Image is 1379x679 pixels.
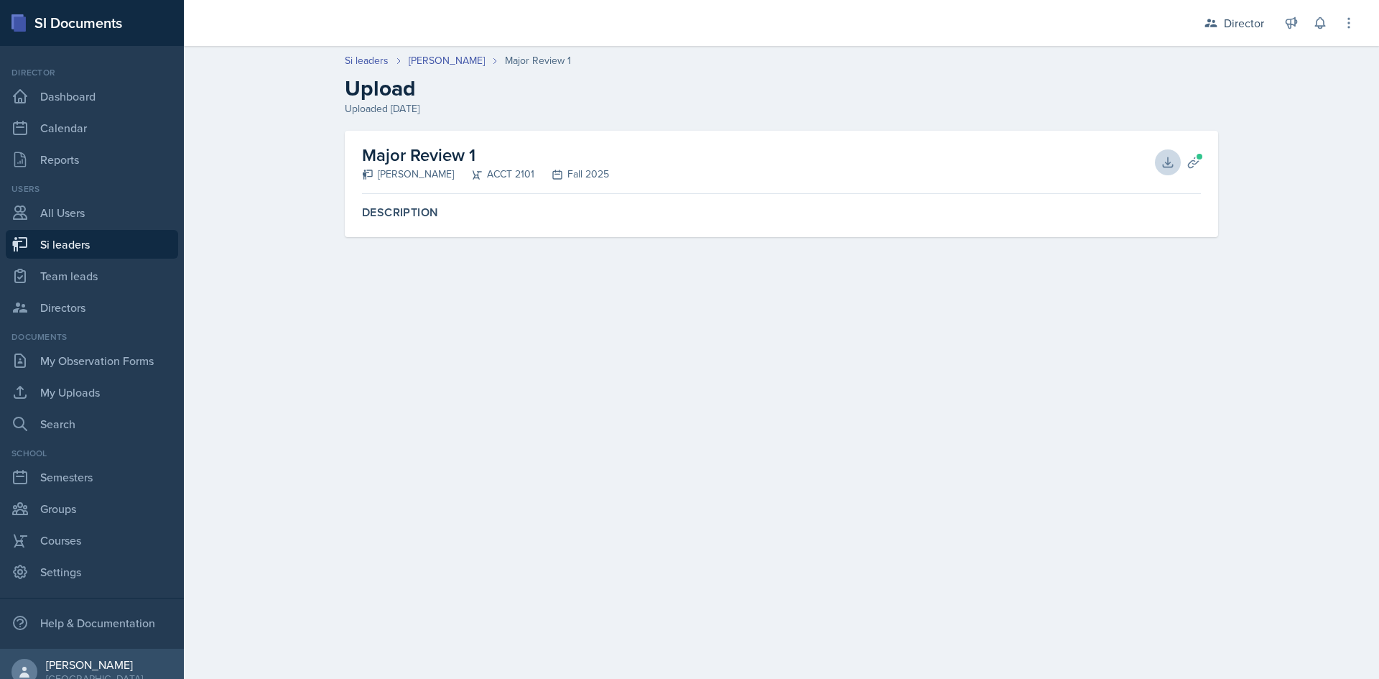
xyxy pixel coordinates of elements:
[6,230,178,259] a: Si leaders
[6,609,178,637] div: Help & Documentation
[409,53,485,68] a: [PERSON_NAME]
[6,494,178,523] a: Groups
[1224,14,1264,32] div: Director
[46,657,143,672] div: [PERSON_NAME]
[6,410,178,438] a: Search
[6,198,178,227] a: All Users
[6,558,178,586] a: Settings
[534,167,609,182] div: Fall 2025
[6,183,178,195] div: Users
[505,53,571,68] div: Major Review 1
[362,142,609,168] h2: Major Review 1
[6,463,178,491] a: Semesters
[345,101,1218,116] div: Uploaded [DATE]
[6,66,178,79] div: Director
[6,447,178,460] div: School
[345,75,1218,101] h2: Upload
[345,53,389,68] a: Si leaders
[6,346,178,375] a: My Observation Forms
[6,331,178,343] div: Documents
[6,145,178,174] a: Reports
[454,167,534,182] div: ACCT 2101
[6,82,178,111] a: Dashboard
[362,167,454,182] div: [PERSON_NAME]
[6,293,178,322] a: Directors
[6,526,178,555] a: Courses
[6,262,178,290] a: Team leads
[6,378,178,407] a: My Uploads
[6,114,178,142] a: Calendar
[362,205,1201,220] label: Description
